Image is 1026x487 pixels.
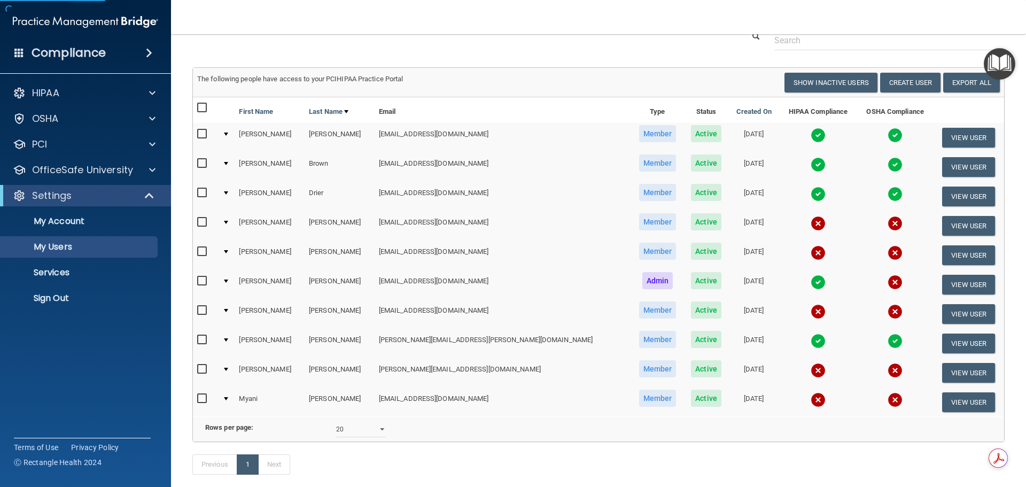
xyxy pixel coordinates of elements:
td: [PERSON_NAME] [305,329,375,358]
td: [PERSON_NAME] [235,329,305,358]
td: [DATE] [728,270,779,299]
a: Next [258,454,290,475]
span: Active [691,302,721,319]
img: tick.e7d51cea.svg [811,275,826,290]
img: cross.ca9f0e7f.svg [888,363,903,378]
a: OSHA [13,112,156,125]
td: [PERSON_NAME] [305,388,375,416]
h4: Compliance [32,45,106,60]
img: cross.ca9f0e7f.svg [888,392,903,407]
span: Active [691,331,721,348]
span: Member [639,302,677,319]
p: OfficeSafe University [32,164,133,176]
td: [PERSON_NAME] [235,358,305,388]
p: OSHA [32,112,59,125]
span: Active [691,272,721,289]
td: [PERSON_NAME] [235,299,305,329]
td: [EMAIL_ADDRESS][DOMAIN_NAME] [375,123,631,152]
img: cross.ca9f0e7f.svg [811,216,826,231]
b: Rows per page: [205,423,253,431]
td: [PERSON_NAME][EMAIL_ADDRESS][DOMAIN_NAME] [375,358,631,388]
p: Sign Out [7,293,153,304]
td: [DATE] [728,123,779,152]
th: Type [631,97,684,123]
p: My Account [7,216,153,227]
td: Myani [235,388,305,416]
img: tick.e7d51cea.svg [888,157,903,172]
a: HIPAA [13,87,156,99]
td: [PERSON_NAME] [235,270,305,299]
button: View User [942,304,995,324]
span: Member [639,184,677,201]
td: [DATE] [728,211,779,241]
td: [EMAIL_ADDRESS][DOMAIN_NAME] [375,388,631,416]
button: Show Inactive Users [784,73,877,92]
td: [PERSON_NAME] [305,270,375,299]
span: Active [691,154,721,172]
td: [PERSON_NAME] [305,358,375,388]
img: cross.ca9f0e7f.svg [888,275,903,290]
td: Drier [305,182,375,211]
img: cross.ca9f0e7f.svg [811,363,826,378]
a: PCI [13,138,156,151]
a: 1 [237,454,259,475]
img: tick.e7d51cea.svg [888,334,903,349]
span: Active [691,125,721,142]
td: [PERSON_NAME] [235,123,305,152]
td: [PERSON_NAME] [235,211,305,241]
span: Admin [642,272,673,289]
td: [PERSON_NAME][EMAIL_ADDRESS][PERSON_NAME][DOMAIN_NAME] [375,329,631,358]
p: Settings [32,189,72,202]
span: Active [691,184,721,201]
img: tick.e7d51cea.svg [811,334,826,349]
span: Active [691,360,721,377]
a: Last Name [309,105,348,118]
img: cross.ca9f0e7f.svg [888,245,903,260]
a: First Name [239,105,273,118]
td: [PERSON_NAME] [305,299,375,329]
span: Member [639,213,677,230]
button: View User [942,275,995,295]
p: My Users [7,242,153,252]
button: Create User [880,73,941,92]
a: Export All [943,73,1000,92]
img: cross.ca9f0e7f.svg [888,216,903,231]
img: cross.ca9f0e7f.svg [811,245,826,260]
td: [DATE] [728,182,779,211]
img: cross.ca9f0e7f.svg [811,392,826,407]
td: Brown [305,152,375,182]
td: [PERSON_NAME] [235,241,305,270]
span: Active [691,213,721,230]
img: PMB logo [13,11,158,33]
td: [DATE] [728,358,779,388]
td: [PERSON_NAME] [235,152,305,182]
img: tick.e7d51cea.svg [811,187,826,202]
button: View User [942,392,995,412]
td: [EMAIL_ADDRESS][DOMAIN_NAME] [375,270,631,299]
th: HIPAA Compliance [779,97,857,123]
td: [EMAIL_ADDRESS][DOMAIN_NAME] [375,211,631,241]
img: cross.ca9f0e7f.svg [888,304,903,319]
td: [PERSON_NAME] [305,241,375,270]
img: tick.e7d51cea.svg [811,157,826,172]
input: Search [774,30,997,50]
span: Active [691,390,721,407]
span: Member [639,360,677,377]
th: Status [684,97,729,123]
a: Terms of Use [14,442,58,453]
td: [PERSON_NAME] [305,123,375,152]
td: [DATE] [728,388,779,416]
button: View User [942,157,995,177]
img: tick.e7d51cea.svg [811,128,826,143]
img: tick.e7d51cea.svg [888,128,903,143]
a: OfficeSafe University [13,164,156,176]
span: Member [639,390,677,407]
img: tick.e7d51cea.svg [888,187,903,202]
p: HIPAA [32,87,59,99]
button: View User [942,216,995,236]
td: [DATE] [728,241,779,270]
a: Privacy Policy [71,442,119,453]
td: [PERSON_NAME] [235,182,305,211]
th: OSHA Compliance [857,97,933,123]
img: cross.ca9f0e7f.svg [811,304,826,319]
